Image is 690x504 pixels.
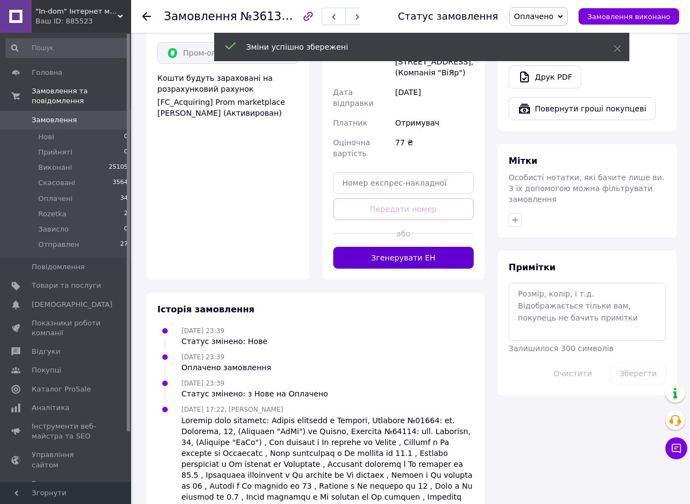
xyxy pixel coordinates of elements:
span: Управління сайтом [32,450,101,470]
span: Виконані [38,163,72,173]
button: Згенерувати ЕН [333,247,474,269]
div: Статус замовлення [398,11,498,22]
span: Rozetka [38,209,67,219]
span: №361375773 [240,9,318,23]
div: [DATE] [393,82,476,113]
button: Чат з покупцем [665,437,687,459]
input: Номер експрес-накладної [333,172,474,194]
span: [DATE] 23:39 [181,327,225,335]
span: Замовлення виконано [587,13,670,21]
span: Отправлен [38,240,79,250]
span: або [396,228,410,239]
div: Зміни успішно збережені [246,41,586,52]
span: Товари та послуги [32,281,101,290]
span: Особисті нотатки, які бачите лише ви. З їх допомогою можна фільтрувати замовлення [509,173,664,204]
span: Головна [32,68,62,78]
span: Скасовані [38,178,75,188]
span: [DATE] 17:22, [PERSON_NAME] [181,406,283,413]
span: Залишилося 300 символів [509,344,614,353]
span: Примітки [509,262,556,272]
span: Відгуки [32,347,60,357]
div: Ваш ID: 885523 [36,16,131,26]
span: Прийняті [38,147,72,157]
span: [DEMOGRAPHIC_DATA] [32,300,113,310]
span: 0 [124,147,128,157]
span: Зависло [38,224,69,234]
span: Показники роботи компанії [32,318,101,338]
span: Каталог ProSale [32,384,91,394]
span: 25105 [109,163,128,173]
span: Нові [38,132,54,142]
input: Пошук [5,38,129,58]
span: Мітки [509,156,538,166]
button: Замовлення виконано [579,8,679,25]
button: Повернути гроші покупцеві [509,97,656,120]
a: Друк PDF [509,66,581,88]
span: 34 [120,194,128,204]
span: Замовлення [164,10,237,23]
span: Оціночна вартість [333,138,370,158]
span: Аналітика [32,403,69,413]
span: Повідомлення [32,262,85,272]
span: Платник [333,118,368,127]
div: 77 ₴ [393,133,476,163]
span: 0 [124,132,128,142]
span: 3564 [113,178,128,188]
span: Історія замовлення [157,304,255,315]
span: Покупці [32,365,61,375]
span: [DATE] 23:39 [181,380,225,387]
div: Кошти будуть зараховані на розрахунковий рахунок [157,73,298,118]
span: 2 [124,209,128,219]
div: Оплачено замовлення [181,362,271,373]
span: "In-dom" Інтернет магазин товарів для дому у Інни [36,7,117,16]
span: 0 [124,224,128,234]
span: 27 [120,240,128,250]
div: [FC_Acquiring] Prom marketplace [PERSON_NAME] (Активирован) [157,97,298,118]
span: Дата відправки [333,88,374,108]
span: Оплачені [38,194,73,204]
span: Замовлення та повідомлення [32,86,131,106]
div: Статус змінено: Нове [181,336,268,347]
span: Гаманець компанії [32,479,101,499]
span: Інструменти веб-майстра та SEO [32,422,101,441]
div: Повернутися назад [142,11,151,22]
span: Замовлення [32,115,77,125]
div: Отримувач [393,113,476,133]
div: Статус змінено: з Нове на Оплачено [181,388,328,399]
span: [DATE] 23:39 [181,353,225,361]
span: Оплачено [514,12,553,21]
